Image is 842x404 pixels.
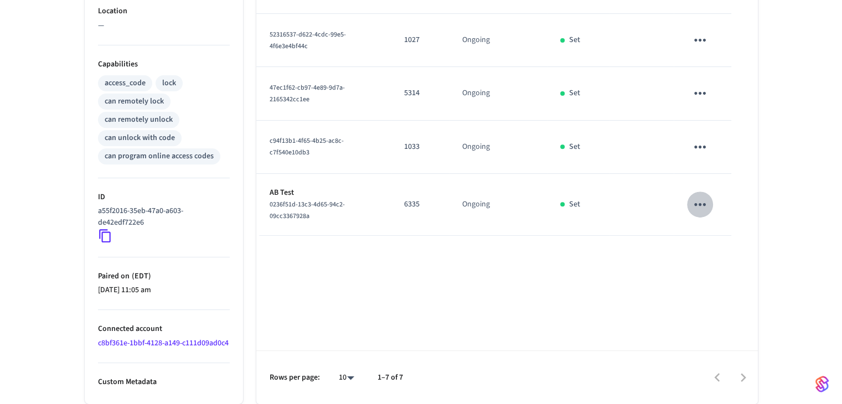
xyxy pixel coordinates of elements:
div: can unlock with code [105,132,175,144]
p: ID [98,191,230,203]
div: can remotely lock [105,96,164,107]
p: Custom Metadata [98,376,230,388]
div: can remotely unlock [105,114,173,126]
div: 10 [333,370,360,386]
p: 5314 [404,87,436,99]
p: — [98,20,230,32]
p: 6335 [404,199,436,210]
p: Connected account [98,323,230,335]
p: Capabilities [98,59,230,70]
div: lock [162,77,176,89]
div: can program online access codes [105,151,214,162]
p: Set [569,199,580,210]
p: AB Test [270,187,378,199]
span: 0236f51d-13c3-4d65-94c2-09cc3367928a [270,200,345,221]
p: 1–7 of 7 [378,372,403,384]
td: Ongoing [449,121,547,174]
span: ( EDT ) [130,271,151,282]
p: Rows per page: [270,372,320,384]
span: c94f13b1-4f65-4b25-ac8c-c7f540e10db3 [270,136,344,157]
div: access_code [105,77,146,89]
span: 52316537-d622-4cdc-99e5-4f6e3e4bf44c [270,30,346,51]
td: Ongoing [449,67,547,120]
td: Ongoing [449,14,547,67]
p: 1033 [404,141,436,153]
img: SeamLogoGradient.69752ec5.svg [815,375,829,393]
p: a55f2016-35eb-47a0-a603-de42edf722e6 [98,205,225,229]
p: Location [98,6,230,17]
p: Set [569,141,580,153]
p: Paired on [98,271,230,282]
p: Set [569,34,580,46]
a: c8bf361e-1bbf-4128-a149-c111d09ad0c4 [98,338,229,349]
p: [DATE] 11:05 am [98,284,230,296]
span: 47ec1f62-cb97-4e89-9d7a-2165342cc1ee [270,83,345,104]
p: 1027 [404,34,436,46]
td: Ongoing [449,174,547,236]
p: Set [569,87,580,99]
